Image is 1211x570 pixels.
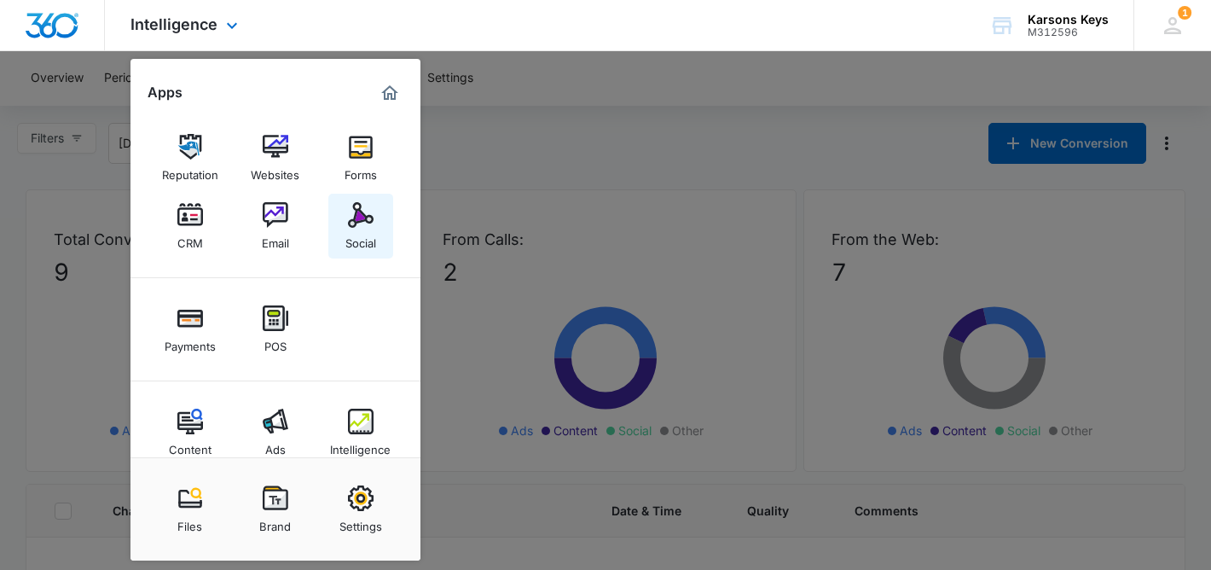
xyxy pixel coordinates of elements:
[330,434,391,457] div: Intelligence
[328,194,393,259] a: Social
[1028,13,1109,26] div: account name
[1178,6,1191,20] div: notifications count
[264,331,287,353] div: POS
[177,228,203,250] div: CRM
[243,297,308,362] a: POS
[169,434,211,457] div: Content
[328,125,393,190] a: Forms
[243,125,308,190] a: Websites
[158,477,223,542] a: Files
[345,228,376,250] div: Social
[1178,6,1191,20] span: 1
[262,228,289,250] div: Email
[328,477,393,542] a: Settings
[148,84,183,101] h2: Apps
[130,15,217,33] span: Intelligence
[265,434,286,457] div: Ads
[1028,26,1109,38] div: account id
[158,297,223,362] a: Payments
[177,511,202,533] div: Files
[243,194,308,259] a: Email
[376,79,403,107] a: Marketing 360® Dashboard
[243,477,308,542] a: Brand
[345,160,377,182] div: Forms
[259,511,291,533] div: Brand
[339,511,382,533] div: Settings
[251,160,299,182] div: Websites
[243,400,308,465] a: Ads
[158,125,223,190] a: Reputation
[158,194,223,259] a: CRM
[158,400,223,465] a: Content
[165,331,216,353] div: Payments
[162,160,218,182] div: Reputation
[328,400,393,465] a: Intelligence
